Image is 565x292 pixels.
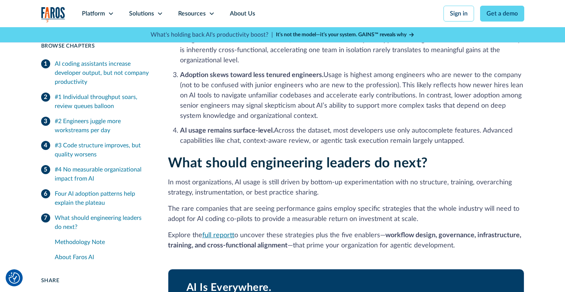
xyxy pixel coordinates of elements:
div: Resources [178,9,206,18]
div: Platform [82,9,105,18]
div: #2 Engineers juggle more workstreams per day [55,117,150,135]
a: About Faros AI [55,250,150,265]
a: #4 No measurable organizational impact from AI [41,162,150,186]
li: . And because software delivery is inherently cross-functional, accelerating one team in isolatio... [180,35,524,66]
a: #3 Code structure improves, but quality worsens [41,138,150,162]
a: Get a demo [480,6,524,22]
strong: Adoption skews toward less tenured engineers. [180,72,323,79]
div: #4 No measurable organizational impact from AI [55,165,150,183]
div: Methodology Note [55,238,150,247]
li: Across the dataset, most developers use only autocomplete features. Advanced capabilities like ch... [180,126,524,146]
a: What should engineering leaders do next? [41,210,150,235]
a: full report [202,232,234,239]
a: Methodology Note [55,235,150,250]
img: Logo of the analytics and reporting company Faros. [41,7,65,22]
p: Explore the to uncover these strategies plus the five enablers— —that prime your organization for... [168,230,524,251]
a: home [41,7,65,22]
a: #2 Engineers juggle more workstreams per day [41,114,150,138]
div: What should engineering leaders do next? [55,213,150,232]
div: Solutions [129,9,154,18]
strong: AI usage remains surface-level. [180,127,274,134]
li: Usage is highest among engineers who are newer to the company (not to be confused with junior eng... [180,70,524,121]
a: It’s not the model—it’s your system. GAINS™ reveals why [276,31,415,39]
a: AI coding assistants increase developer output, but not company productivity [41,56,150,90]
div: #3 Code structure improves, but quality worsens [55,141,150,159]
p: In most organizations, AI usage is still driven by bottom-up experimentation with no structure, t... [168,178,524,198]
h2: What should engineering leaders do next? [168,155,524,171]
div: About Faros AI [55,253,150,262]
div: AI coding assistants increase developer output, but not company productivity [55,59,150,87]
button: Cookie Settings [9,272,20,284]
div: #1 Individual throughput soars, review queues balloon [55,93,150,111]
a: #1 Individual throughput soars, review queues balloon [41,90,150,114]
div: Share [41,277,150,285]
strong: It’s not the model—it’s your system. GAINS™ reveals why [276,32,406,37]
a: Sign in [443,6,474,22]
img: Revisit consent button [9,272,20,284]
div: Browse Chapters [41,42,150,50]
p: What's holding back AI's productivity boost? | [151,30,273,39]
p: The rare companies that are seeing performance gains employ specific strategies that the whole in... [168,204,524,224]
a: Four AI adoption patterns help explain the plateau [41,186,150,210]
div: Four AI adoption patterns help explain the plateau [55,189,150,207]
